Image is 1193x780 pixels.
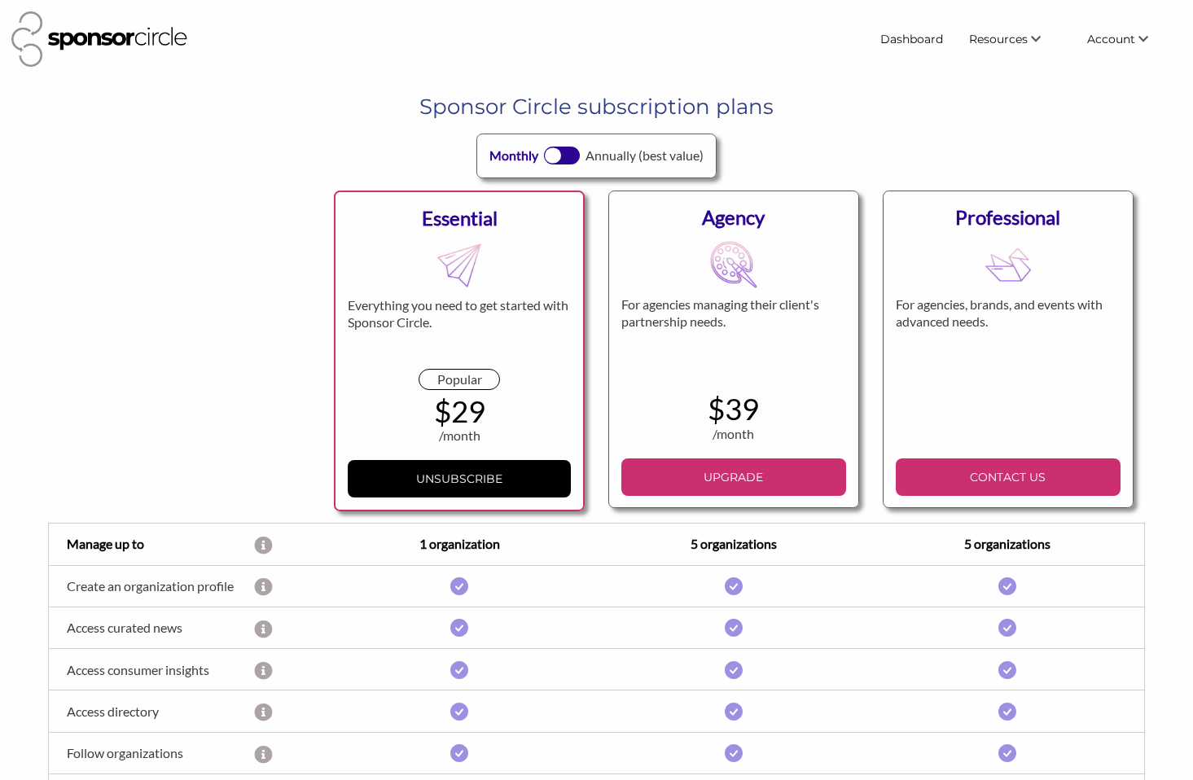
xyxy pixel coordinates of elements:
p: UNSUBSCRIBE [354,467,564,491]
div: Create an organization profile [49,578,254,594]
img: MDB8YWNjdF8xRVMyQnVKcDI4S0FlS2M5fGZsX2xpdmVfZ2hUeW9zQmppQkJrVklNa3k3WGg1bXBx00WCYLTg8d [436,242,484,290]
img: i [725,619,743,637]
span: Resources [969,32,1028,46]
p: UPGRADE [628,465,840,489]
div: 5 organizations [597,534,871,554]
img: MDB8YWNjdF8xRVMyQnVKcDI4S0FlS2M5fGZsX2xpdmVfa1QzbGg0YzRNa2NWT1BDV21CQUZza1Zs0031E1MQed [710,241,758,289]
img: i [450,744,468,762]
div: Access directory [49,703,254,719]
img: i [725,744,743,762]
img: i [998,744,1016,762]
p: CONTACT US [902,465,1114,489]
div: Access curated news [49,620,254,635]
a: CONTACT US [896,458,1121,496]
a: Dashboard [867,24,956,54]
div: For agencies, brands, and events with advanced needs. [896,296,1121,368]
div: Professional [896,203,1121,232]
div: 5 organizations [871,534,1144,554]
li: Resources [956,24,1074,54]
img: i [725,703,743,721]
span: /month [439,427,480,443]
div: Access consumer insights [49,662,254,677]
div: Everything you need to get started with Sponsor Circle. [348,297,571,369]
a: UPGRADE [621,458,846,496]
img: i [998,703,1016,721]
div: 1 organization [322,534,596,554]
img: i [725,661,743,679]
div: $29 [348,397,571,427]
img: i [998,661,1016,679]
img: i [450,661,468,679]
img: i [450,703,468,721]
img: i [450,577,468,595]
div: Monthly [489,146,538,165]
li: Account [1074,24,1182,54]
div: Essential [348,204,571,233]
img: Sponsor Circle Logo [11,11,187,67]
div: Annually (best value) [586,146,704,165]
div: Manage up to [49,534,254,554]
h1: Sponsor Circle subscription plans [60,92,1134,121]
span: /month [713,426,754,441]
div: For agencies managing their client's partnership needs. [621,296,846,368]
div: Popular [419,369,501,389]
span: Account [1087,32,1135,46]
img: i [998,577,1016,595]
div: $39 [621,394,846,424]
img: MDB8YWNjdF8xRVMyQnVKcDI4S0FlS2M5fGZsX2xpdmVfemZLY1VLQ1l3QUkzM2FycUE0M0ZwaXNX00M5cMylX0 [985,241,1033,289]
div: Agency [621,203,846,232]
img: i [998,619,1016,637]
div: Follow organizations [49,745,254,760]
img: i [450,619,468,637]
img: i [725,577,743,595]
